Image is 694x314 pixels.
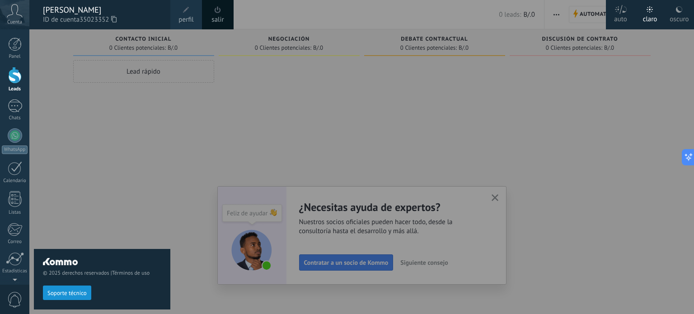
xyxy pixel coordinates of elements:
span: ID de cuenta [43,15,161,25]
a: Soporte técnico [43,289,91,296]
div: auto [614,6,627,29]
div: claro [643,6,657,29]
div: Estadísticas [2,268,28,274]
div: WhatsApp [2,145,28,154]
div: Leads [2,86,28,92]
div: Calendario [2,178,28,184]
div: Correo [2,239,28,245]
a: Términos de uso [112,270,150,277]
span: Soporte técnico [47,290,87,296]
div: Panel [2,54,28,60]
span: © 2025 derechos reservados | [43,270,161,277]
div: oscuro [670,6,689,29]
div: Listas [2,210,28,216]
div: Chats [2,115,28,121]
span: perfil [178,15,193,25]
button: Soporte técnico [43,286,91,300]
div: [PERSON_NAME] [43,5,161,15]
span: 35023352 [80,15,117,25]
span: Cuenta [7,19,22,25]
a: salir [211,15,224,25]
